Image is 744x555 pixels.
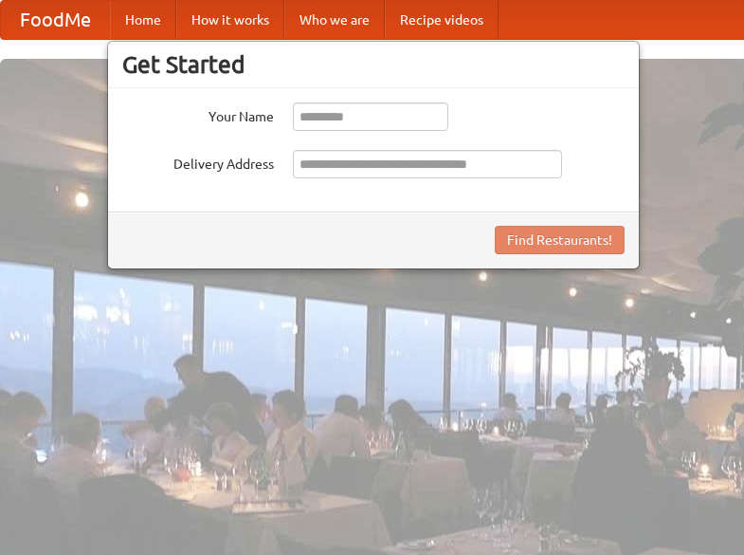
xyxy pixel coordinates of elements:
[385,1,499,39] a: Recipe videos
[495,226,625,254] button: Find Restaurants!
[1,1,110,39] a: FoodMe
[284,1,385,39] a: Who we are
[122,50,625,79] h3: Get Started
[176,1,284,39] a: How it works
[110,1,176,39] a: Home
[122,102,274,126] label: Your Name
[122,150,274,174] label: Delivery Address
